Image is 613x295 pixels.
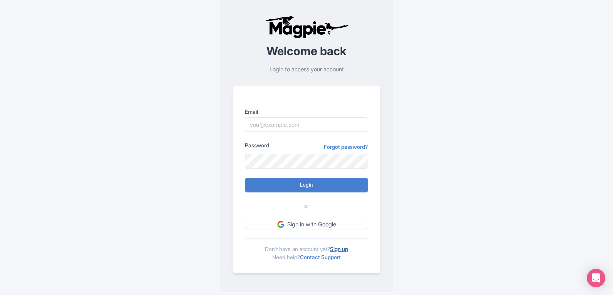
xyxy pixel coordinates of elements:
a: Sign up [330,246,348,252]
div: Open Intercom Messenger [587,269,605,287]
h2: Welcome back [233,45,380,57]
p: Login to access your account [233,65,380,74]
label: Email [245,108,368,116]
img: logo-ab69f6fb50320c5b225c76a69d11143b.png [263,15,350,39]
input: Login [245,178,368,192]
a: Sign in with Google [245,220,368,229]
label: Password [245,141,269,149]
div: Don't have an account yet? Need help? [245,238,368,261]
a: Contact Support [300,254,341,260]
span: or [304,202,309,211]
img: google.svg [277,221,284,228]
input: you@example.com [245,117,368,132]
a: Forgot password? [324,143,368,151]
